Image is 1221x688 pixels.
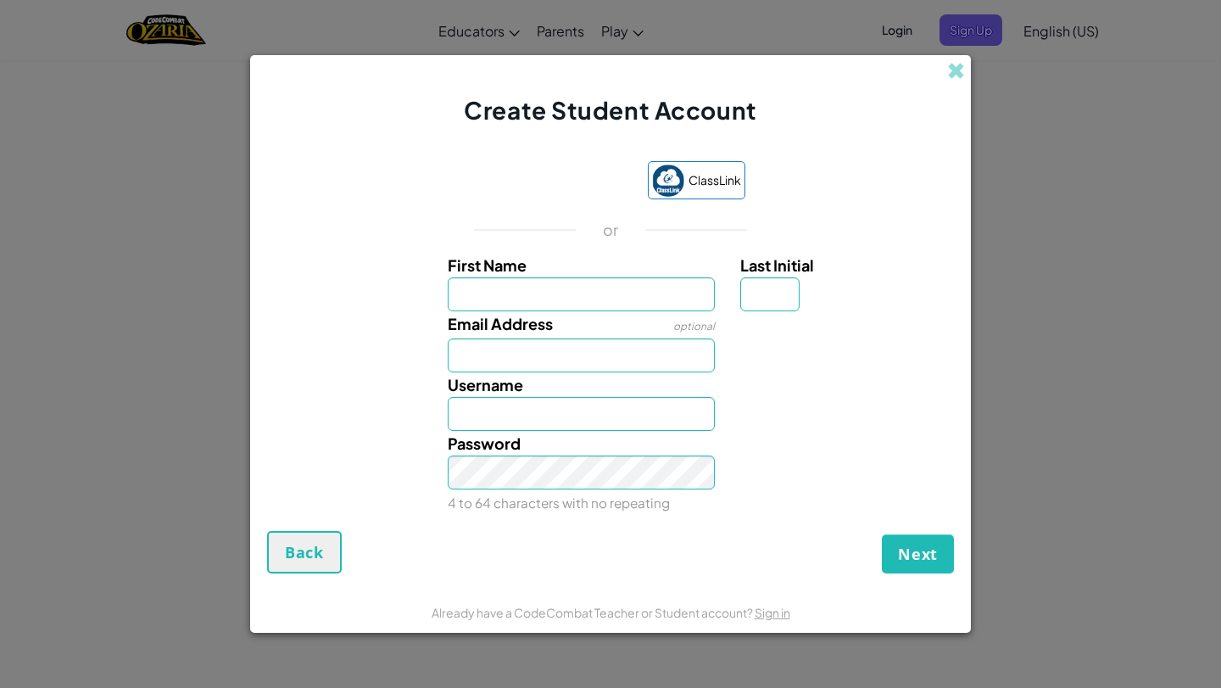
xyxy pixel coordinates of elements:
span: Username [448,375,523,394]
button: Back [267,531,342,573]
span: Already have a CodeCombat Teacher or Student account? [432,605,755,620]
span: ClassLink [689,168,741,193]
button: Next [882,534,954,573]
span: Back [285,542,324,562]
small: 4 to 64 characters with no repeating [448,495,670,511]
span: First Name [448,255,527,275]
span: Password [448,433,521,453]
span: Create Student Account [464,95,756,125]
span: Last Initial [740,255,814,275]
span: optional [673,320,715,333]
img: classlink-logo-small.png [652,165,684,197]
p: or [603,220,619,240]
a: Sign in [755,605,790,620]
span: Email Address [448,314,553,333]
iframe: Sign in with Google Button [467,163,639,200]
span: Next [898,544,938,564]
